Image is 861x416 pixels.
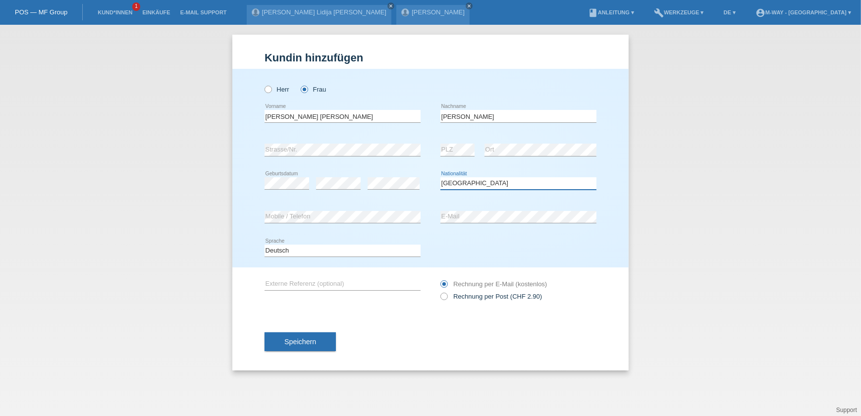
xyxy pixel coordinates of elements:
label: Rechnung per E-Mail (kostenlos) [440,280,547,288]
button: Speichern [265,332,336,351]
a: DE ▾ [719,9,741,15]
label: Herr [265,86,289,93]
a: buildWerkzeuge ▾ [649,9,709,15]
a: close [387,2,394,9]
input: Rechnung per E-Mail (kostenlos) [440,280,447,293]
i: account_circle [755,8,765,18]
a: bookAnleitung ▾ [583,9,639,15]
span: 1 [132,2,140,11]
i: book [588,8,598,18]
a: account_circlem-way - [GEOGRAPHIC_DATA] ▾ [751,9,856,15]
span: Speichern [284,338,316,346]
input: Herr [265,86,271,92]
input: Rechnung per Post (CHF 2.90) [440,293,447,305]
a: Einkäufe [137,9,175,15]
a: close [466,2,473,9]
h1: Kundin hinzufügen [265,52,596,64]
a: E-Mail Support [175,9,232,15]
a: [PERSON_NAME] Lidija [PERSON_NAME] [262,8,386,16]
a: [PERSON_NAME] [412,8,465,16]
label: Rechnung per Post (CHF 2.90) [440,293,542,300]
a: Kund*innen [93,9,137,15]
a: POS — MF Group [15,8,67,16]
i: close [467,3,472,8]
a: Support [836,407,857,414]
i: close [388,3,393,8]
label: Frau [301,86,326,93]
input: Frau [301,86,307,92]
i: build [654,8,664,18]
